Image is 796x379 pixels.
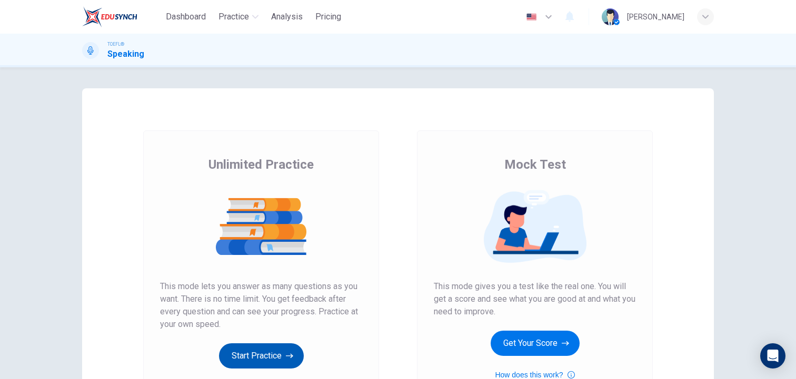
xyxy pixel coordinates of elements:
[267,7,307,26] button: Analysis
[218,11,249,23] span: Practice
[166,11,206,23] span: Dashboard
[219,343,304,368] button: Start Practice
[315,11,341,23] span: Pricing
[271,11,303,23] span: Analysis
[82,6,137,27] img: EduSynch logo
[107,48,144,60] h1: Speaking
[627,11,684,23] div: [PERSON_NAME]
[760,343,785,368] div: Open Intercom Messenger
[525,13,538,21] img: en
[311,7,345,26] button: Pricing
[602,8,619,25] img: Profile picture
[107,40,124,48] span: TOEFL®
[504,156,566,173] span: Mock Test
[434,280,636,318] span: This mode gives you a test like the real one. You will get a score and see what you are good at a...
[162,7,210,26] button: Dashboard
[160,280,362,331] span: This mode lets you answer as many questions as you want. There is no time limit. You get feedback...
[208,156,314,173] span: Unlimited Practice
[491,331,580,356] button: Get Your Score
[214,7,263,26] button: Practice
[82,6,162,27] a: EduSynch logo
